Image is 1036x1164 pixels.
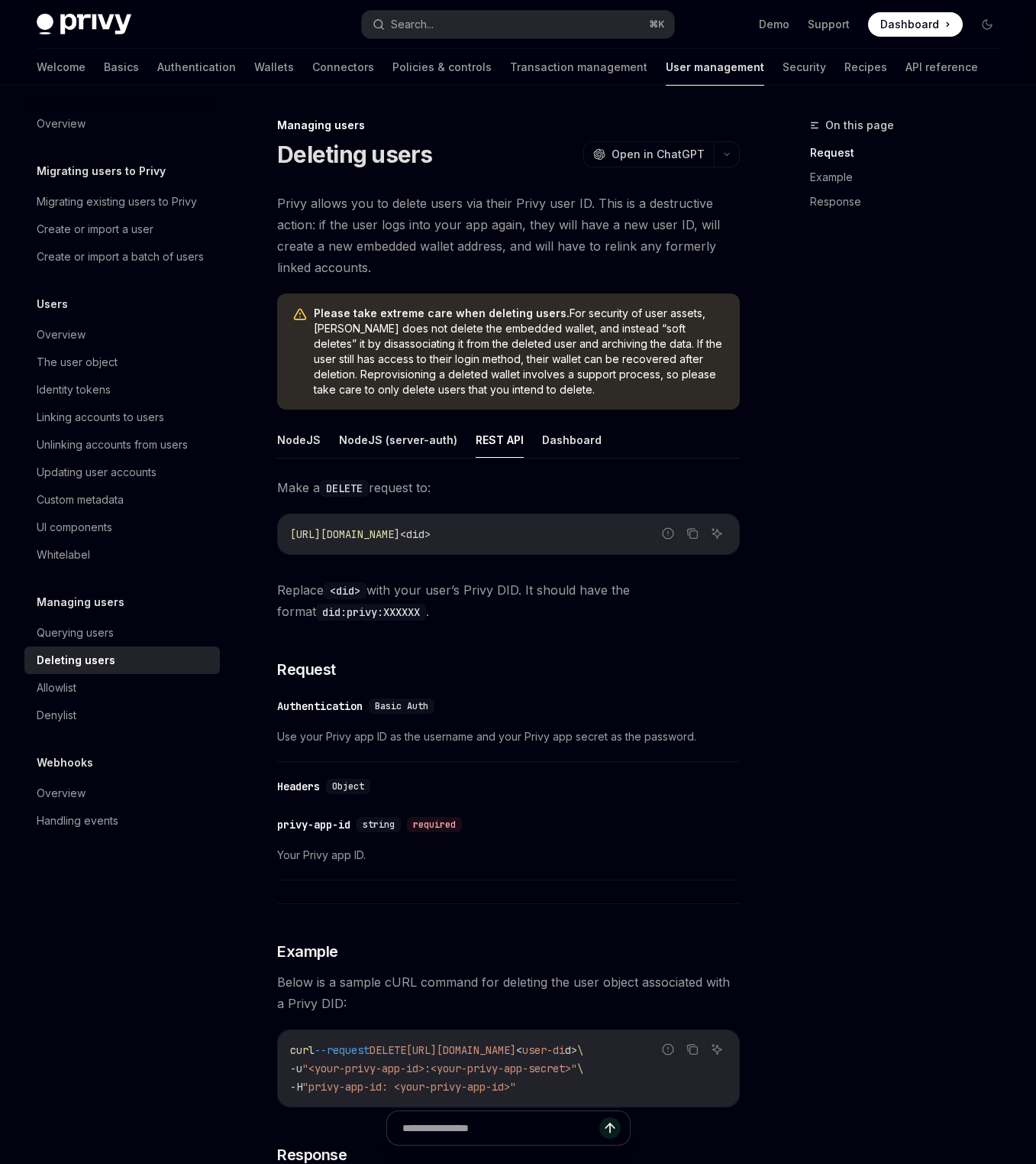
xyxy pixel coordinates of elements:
[37,706,76,725] div: Denylist
[391,15,434,34] div: Search...
[649,18,665,31] span: ⌘ K
[37,326,86,344] div: Overview
[783,49,826,86] a: Security
[707,524,727,543] button: Ask AI
[24,674,220,702] a: Allowlist
[24,514,220,541] a: UI components
[290,1080,302,1094] span: -H
[516,1043,522,1057] span: <
[302,1062,577,1075] span: "<your-privy-app-id>:<your-privy-app-secret>"
[37,14,131,35] img: dark logo
[37,381,111,399] div: Identity tokens
[277,422,321,458] button: NodeJS
[277,477,740,498] span: Make a request to:
[157,49,236,86] a: Authentication
[24,541,220,569] a: Whitelabel
[37,193,197,211] div: Migrating existing users to Privy
[37,651,115,670] div: Deleting users
[392,49,492,86] a: Policies & controls
[277,141,433,168] h1: Deleting users
[375,700,428,712] span: Basic Auth
[254,49,294,86] a: Wallets
[37,784,86,802] div: Overview
[277,941,338,962] span: Example
[683,1039,702,1059] button: Copy the contents from the code block
[24,459,220,486] a: Updating user accounts
[37,624,114,642] div: Querying users
[759,17,789,32] a: Demo
[577,1062,583,1075] span: \
[808,17,850,32] a: Support
[362,11,675,38] button: Search...⌘K
[37,408,164,426] div: Linking accounts to users
[612,147,705,162] span: Open in ChatGPT
[599,1117,621,1139] button: Send message
[37,754,93,772] h5: Webhooks
[290,527,400,541] span: [URL][DOMAIN_NAME]
[880,17,939,32] span: Dashboard
[905,49,978,86] a: API reference
[37,491,124,509] div: Custom metadata
[37,546,90,564] div: Whitelabel
[277,659,336,680] span: Request
[302,1080,516,1094] span: "privy-app-id: <your-privy-app-id>"
[314,306,725,397] span: For security of user assets, [PERSON_NAME] does not delete the embedded wallet, and instead “soft...
[24,216,220,243] a: Create or import a user
[314,306,570,319] strong: Please take extreme care when deleting users.
[810,141,1012,165] a: Request
[24,807,220,835] a: Handling events
[24,404,220,431] a: Linking accounts to users
[316,604,426,621] code: did:privy:XXXXXX
[24,431,220,459] a: Unlinking accounts from users
[37,463,157,481] div: Updating user accounts
[24,110,220,138] a: Overview
[37,353,118,371] div: The user object
[277,579,740,622] span: Replace with your user’s Privy DID. It should have the format .
[37,593,124,611] h5: Managing users
[37,49,86,86] a: Welcome
[277,779,320,794] div: Headers
[277,846,740,864] span: Your Privy app ID.
[320,480,369,497] code: DELETE
[37,518,112,537] div: UI components
[277,118,740,133] div: Managing users
[522,1043,565,1057] span: user-di
[24,243,220,271] a: Create or import a batch of users
[37,679,76,697] div: Allowlist
[810,165,1012,190] a: Example
[571,1043,577,1057] span: >
[542,422,602,458] button: Dashboard
[315,1043,370,1057] span: --request
[277,699,363,714] div: Authentication
[666,49,764,86] a: User management
[37,436,188,454] div: Unlinking accounts from users
[312,49,374,86] a: Connectors
[290,1043,315,1057] span: curl
[24,188,220,216] a: Migrating existing users to Privy
[975,12,999,37] button: Toggle dark mode
[565,1043,571,1057] span: d
[292,307,308,323] svg: Warning
[104,49,139,86] a: Basics
[37,115,86,133] div: Overview
[370,1043,406,1057] span: DELETE
[406,1043,516,1057] span: [URL][DOMAIN_NAME]
[577,1043,583,1057] span: \
[24,702,220,729] a: Denylist
[324,582,366,599] code: <did>
[407,817,462,832] div: required
[277,971,740,1014] span: Below is a sample cURL command for deleting the user object associated with a Privy DID:
[510,49,647,86] a: Transaction management
[24,619,220,647] a: Querying users
[277,193,740,278] span: Privy allows you to delete users via their Privy user ID. This is a destructive action: if the us...
[825,116,894,135] span: On this page
[24,376,220,404] a: Identity tokens
[24,486,220,514] a: Custom metadata
[277,817,350,832] div: privy-app-id
[37,220,153,238] div: Create or import a user
[583,141,714,167] button: Open in ChatGPT
[683,524,702,543] button: Copy the contents from the code block
[339,422,457,458] button: NodeJS (server-auth)
[37,248,204,266] div: Create or import a batch of users
[810,190,1012,214] a: Response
